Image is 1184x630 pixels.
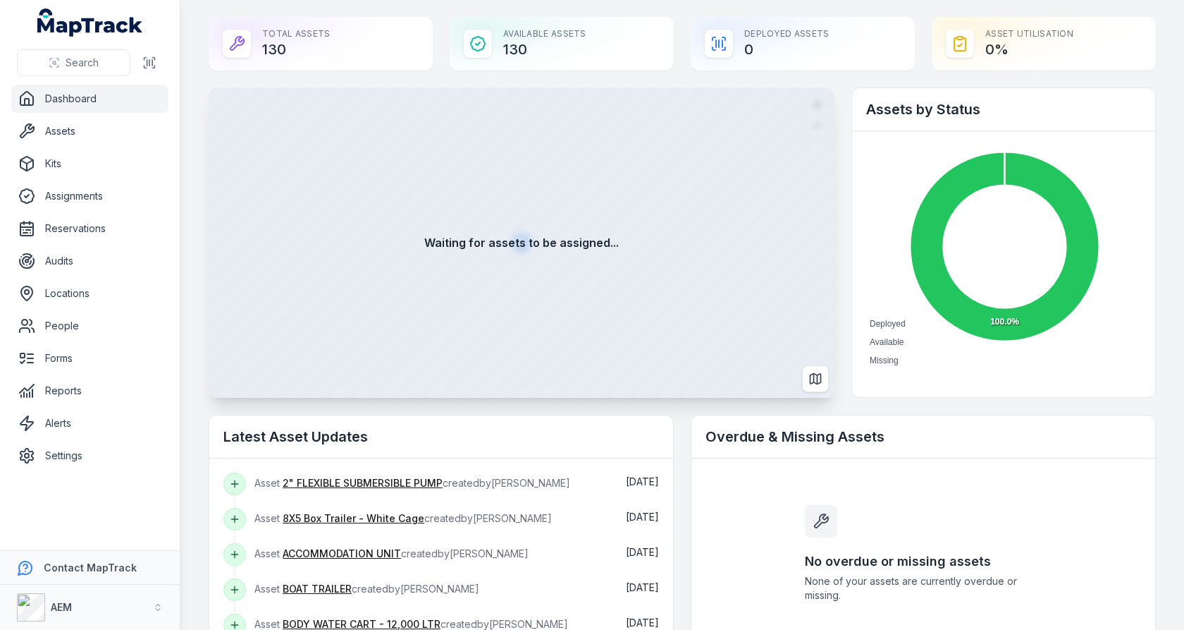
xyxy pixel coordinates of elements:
a: Alerts [11,409,168,437]
span: [DATE] [626,617,659,629]
a: Locations [11,279,168,308]
span: Asset created by [PERSON_NAME] [254,477,570,489]
button: Search [17,49,130,76]
span: [DATE] [626,546,659,558]
strong: Contact MapTrack [44,562,137,574]
span: [DATE] [626,581,659,593]
span: Asset created by [PERSON_NAME] [254,618,568,630]
strong: Waiting for assets to be assigned... [424,234,619,251]
span: [DATE] [626,475,659,487]
time: 04/02/2025, 1:02:01 pm [626,546,659,558]
span: Missing [870,356,899,365]
a: Audits [11,247,168,275]
span: Available [870,337,904,347]
a: ACCOMMODATION UNIT [283,547,401,561]
h2: Overdue & Missing Assets [705,427,1141,447]
a: MapTrack [37,8,143,37]
a: Dashboard [11,85,168,113]
a: 2" FLEXIBLE SUBMERSIBLE PUMP [283,476,443,490]
h2: Latest Asset Updates [223,427,659,447]
a: Assignments [11,182,168,210]
h3: No overdue or missing assets [805,552,1042,571]
a: People [11,312,168,340]
a: Reservations [11,214,168,243]
button: Switch to Map View [802,365,829,392]
time: 04/02/2025, 1:02:01 pm [626,475,659,487]
h2: Assets by Status [866,99,1141,119]
a: Reports [11,377,168,405]
a: Forms [11,344,168,372]
strong: AEM [51,601,72,613]
span: Asset created by [PERSON_NAME] [254,512,552,524]
span: Deployed [870,319,906,329]
time: 04/02/2025, 1:02:01 pm [626,511,659,523]
span: Asset created by [PERSON_NAME] [254,547,529,559]
time: 04/02/2025, 1:02:01 pm [626,617,659,629]
a: Kits [11,150,168,178]
span: [DATE] [626,511,659,523]
time: 04/02/2025, 1:02:01 pm [626,581,659,593]
span: Search [66,56,99,70]
a: BOAT TRAILER [283,582,352,596]
a: Assets [11,117,168,145]
a: 8X5 Box Trailer - White Cage [283,511,424,526]
span: Asset created by [PERSON_NAME] [254,583,479,595]
a: Settings [11,442,168,470]
span: None of your assets are currently overdue or missing. [805,574,1042,602]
